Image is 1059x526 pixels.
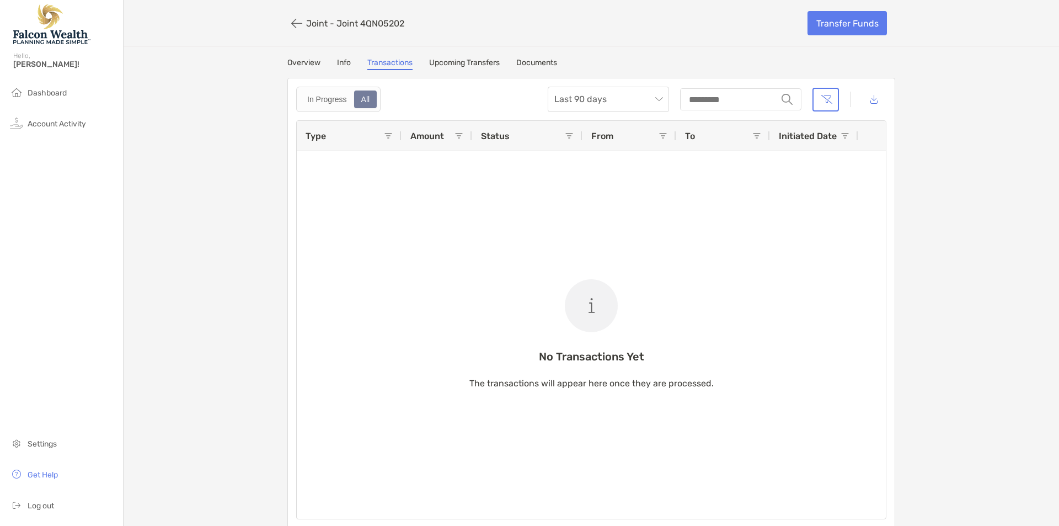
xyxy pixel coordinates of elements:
button: Clear filters [812,88,839,111]
span: Last 90 days [554,87,662,111]
img: household icon [10,86,23,99]
img: get-help icon [10,467,23,481]
img: activity icon [10,116,23,130]
span: [PERSON_NAME]! [13,60,116,69]
a: Upcoming Transfers [429,58,500,70]
p: No Transactions Yet [469,350,714,364]
div: All [355,92,376,107]
img: Falcon Wealth Planning Logo [13,4,90,44]
img: input icon [782,94,793,105]
span: Get Help [28,470,58,480]
span: Log out [28,501,54,511]
img: settings icon [10,437,23,450]
a: Transactions [367,58,413,70]
span: Settings [28,439,57,449]
p: Joint - Joint 4QN05202 [306,18,404,29]
div: segmented control [296,87,381,112]
div: In Progress [301,92,353,107]
span: Account Activity [28,119,86,129]
img: logout icon [10,498,23,512]
a: Overview [287,58,320,70]
a: Transfer Funds [807,11,887,35]
a: Info [337,58,351,70]
p: The transactions will appear here once they are processed. [469,376,714,390]
span: Dashboard [28,88,67,98]
a: Documents [516,58,557,70]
